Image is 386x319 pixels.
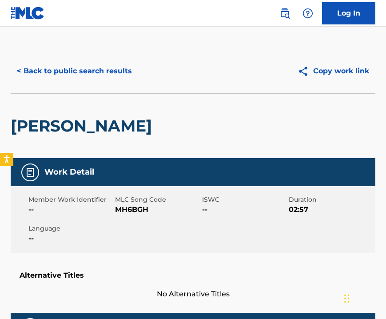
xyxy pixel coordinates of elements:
[299,4,317,22] div: Help
[20,271,366,280] h5: Alternative Titles
[279,8,290,19] img: search
[28,195,113,204] span: Member Work Identifier
[44,167,94,177] h5: Work Detail
[115,195,199,204] span: MLC Song Code
[202,195,287,204] span: ISWC
[25,167,36,178] img: Work Detail
[342,276,386,319] iframe: Chat Widget
[28,204,113,215] span: --
[289,195,373,204] span: Duration
[291,60,375,82] button: Copy work link
[28,224,113,233] span: Language
[202,204,287,215] span: --
[276,4,294,22] a: Public Search
[11,60,138,82] button: < Back to public search results
[115,204,199,215] span: MH6BGH
[289,204,373,215] span: 02:57
[298,66,313,77] img: Copy work link
[302,8,313,19] img: help
[11,289,375,299] span: No Alternative Titles
[322,2,375,24] a: Log In
[28,233,113,244] span: --
[344,285,350,312] div: Drag
[11,116,156,136] h2: [PERSON_NAME]
[11,7,45,20] img: MLC Logo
